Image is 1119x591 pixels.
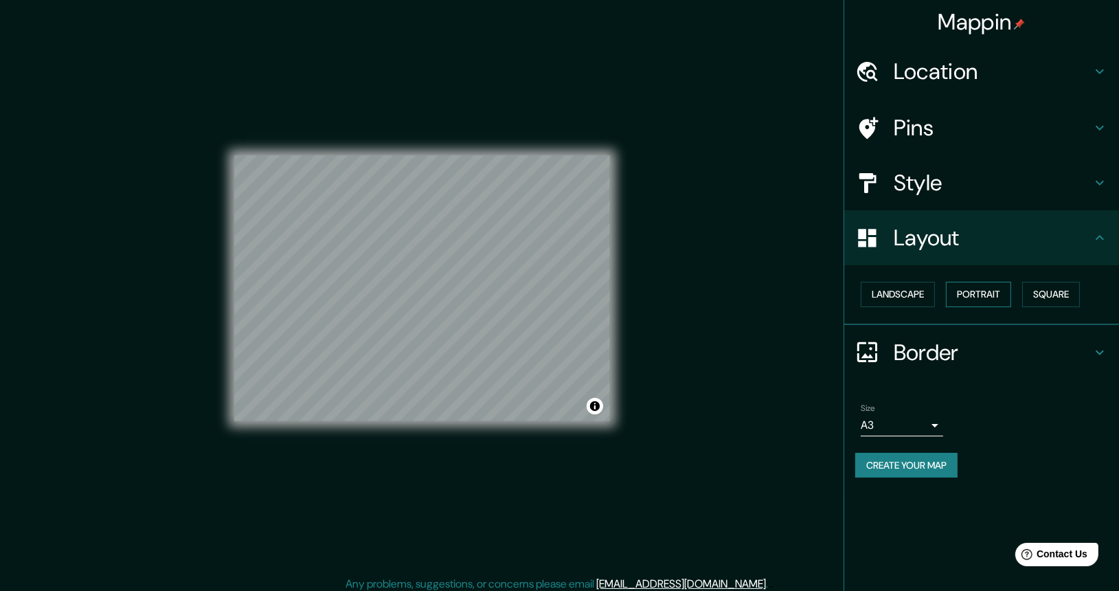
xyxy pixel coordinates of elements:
h4: Border [894,339,1092,366]
button: Portrait [946,282,1011,307]
button: Toggle attribution [587,398,603,414]
div: Layout [844,210,1119,265]
label: Size [861,402,875,414]
img: pin-icon.png [1014,19,1025,30]
iframe: Help widget launcher [997,537,1104,576]
div: Pins [844,100,1119,155]
h4: Mappin [938,8,1026,36]
h4: Style [894,169,1092,197]
div: A3 [861,414,943,436]
div: Style [844,155,1119,210]
h4: Pins [894,114,1092,142]
button: Landscape [861,282,935,307]
div: Border [844,325,1119,380]
button: Square [1022,282,1080,307]
div: Location [844,44,1119,99]
button: Create your map [855,453,958,478]
h4: Location [894,58,1092,85]
a: [EMAIL_ADDRESS][DOMAIN_NAME] [597,577,767,591]
canvas: Map [234,155,610,421]
h4: Layout [894,224,1092,252]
